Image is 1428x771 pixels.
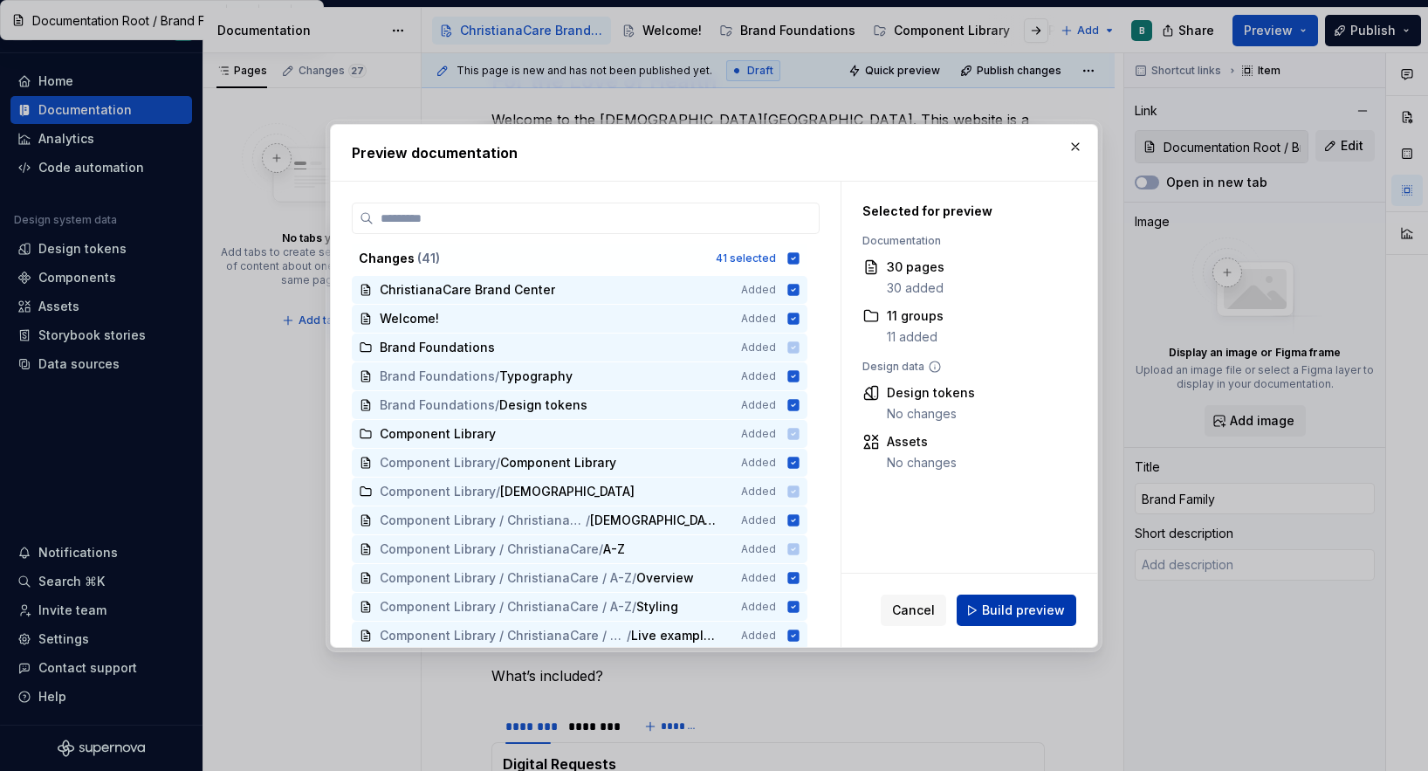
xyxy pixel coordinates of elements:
div: 30 added [887,279,944,297]
span: Added [741,456,776,470]
div: 30 pages [887,258,944,276]
span: Component Library / ChristianaCare / A-Z [380,627,627,644]
span: Design tokens [499,396,587,414]
span: / [495,396,499,414]
span: Cancel [892,602,935,619]
span: / [495,368,499,385]
span: ( 41 ) [417,251,440,265]
div: Changes [359,250,705,267]
div: No changes [887,454,957,472]
span: Added [741,369,776,383]
div: Documentation [862,234,1068,248]
span: / [496,454,500,472]
div: Selected for preview [862,203,1068,220]
span: Component Library / ChristianaCare [380,512,586,529]
span: Brand Foundations [380,368,495,385]
span: Brand Foundations [380,396,495,414]
span: Styling [636,598,678,616]
div: Design tokens [887,384,975,402]
div: No changes [887,405,975,423]
div: 41 selected [716,251,776,265]
span: Added [741,513,776,527]
span: Typography [499,368,573,385]
span: / [627,627,631,644]
span: / [632,598,636,616]
span: Added [741,283,776,297]
span: Component Library [380,454,496,472]
span: / [586,512,590,529]
div: 11 added [887,328,944,346]
button: Cancel [881,595,946,626]
h2: Preview documentation [352,142,1076,163]
button: Build preview [957,595,1076,626]
span: Live examples [631,627,717,644]
span: Added [741,629,776,643]
div: Assets [887,433,957,451]
span: Component Library [500,454,616,472]
span: Added [741,398,776,412]
span: Added [741,312,776,326]
span: Build preview [982,602,1065,619]
span: Added [741,600,776,614]
span: / [632,569,636,587]
span: Overview [636,569,694,587]
span: Welcome! [380,310,439,327]
div: Design data [862,360,1068,374]
div: 11 groups [887,307,944,325]
span: ChristianaCare Brand Center [380,281,555,299]
span: Added [741,571,776,585]
span: Component Library / ChristianaCare / A-Z [380,598,632,616]
span: Component Library / ChristianaCare / A-Z [380,569,632,587]
span: [DEMOGRAPHIC_DATA] [590,512,717,529]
